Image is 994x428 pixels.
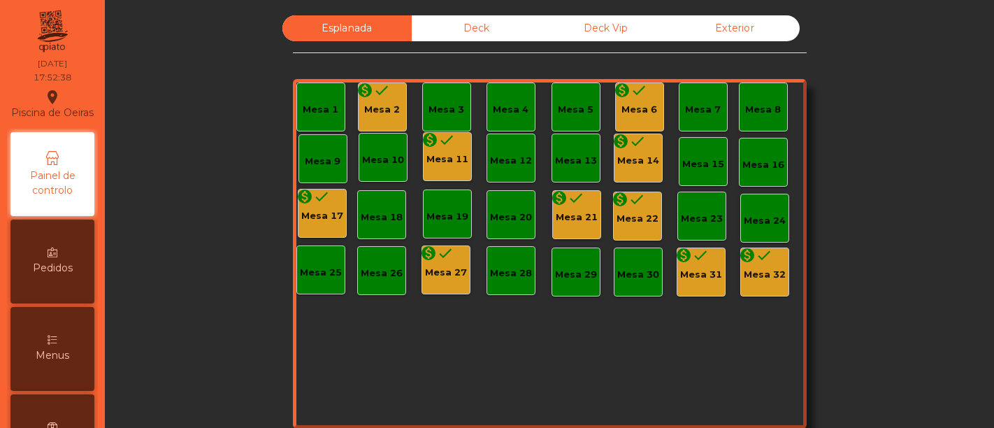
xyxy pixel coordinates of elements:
i: done [631,82,647,99]
div: 17:52:38 [34,71,71,84]
div: Mesa 5 [558,103,593,117]
i: monetization_on [420,245,437,262]
span: Pedidos [33,261,73,276]
i: monetization_on [356,82,373,99]
div: Mesa 6 [621,103,657,117]
i: monetization_on [296,188,313,205]
i: done [373,82,390,99]
div: Exterior [670,15,800,41]
div: [DATE] [38,57,67,70]
i: done [629,133,646,150]
div: Mesa 13 [555,154,597,168]
i: done [692,247,709,264]
div: Mesa 1 [303,103,338,117]
i: monetization_on [675,247,692,264]
div: Mesa 10 [362,153,404,167]
div: Mesa 3 [428,103,464,117]
i: done [756,247,772,264]
div: Mesa 27 [425,266,467,280]
span: Menus [36,348,69,363]
div: Mesa 19 [426,210,468,224]
div: Mesa 14 [617,154,659,168]
i: done [438,131,455,148]
div: Mesa 12 [490,154,532,168]
span: Painel de controlo [14,169,91,198]
div: Mesa 32 [744,268,786,282]
div: Mesa 17 [301,209,343,223]
i: done [437,245,454,262]
i: monetization_on [612,191,628,208]
div: Mesa 28 [490,266,532,280]
i: monetization_on [551,190,568,206]
i: monetization_on [612,133,629,150]
div: Mesa 11 [426,152,468,166]
div: Mesa 21 [556,211,598,224]
div: Esplanada [282,15,412,41]
div: Mesa 7 [685,103,721,117]
div: Mesa 31 [680,268,722,282]
div: Mesa 2 [364,103,400,117]
div: Mesa 29 [555,268,597,282]
div: Mesa 30 [617,268,659,282]
i: monetization_on [422,131,438,148]
div: Mesa 24 [744,214,786,228]
i: done [313,188,330,205]
i: done [628,191,645,208]
div: Mesa 26 [361,266,403,280]
div: Mesa 16 [742,158,784,172]
div: Mesa 4 [493,103,528,117]
div: Deck Vip [541,15,670,41]
i: monetization_on [614,82,631,99]
img: qpiato [35,7,69,56]
div: Mesa 8 [745,103,781,117]
div: Mesa 20 [490,211,532,224]
i: location_on [44,89,61,106]
div: Piscina de Oeiras [11,87,94,122]
div: Mesa 18 [361,211,403,224]
i: done [568,190,584,206]
div: Mesa 22 [617,212,658,226]
div: Mesa 25 [300,266,342,280]
div: Mesa 9 [305,155,340,169]
div: Mesa 23 [681,212,723,226]
div: Deck [412,15,541,41]
i: monetization_on [739,247,756,264]
div: Mesa 15 [682,157,724,171]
